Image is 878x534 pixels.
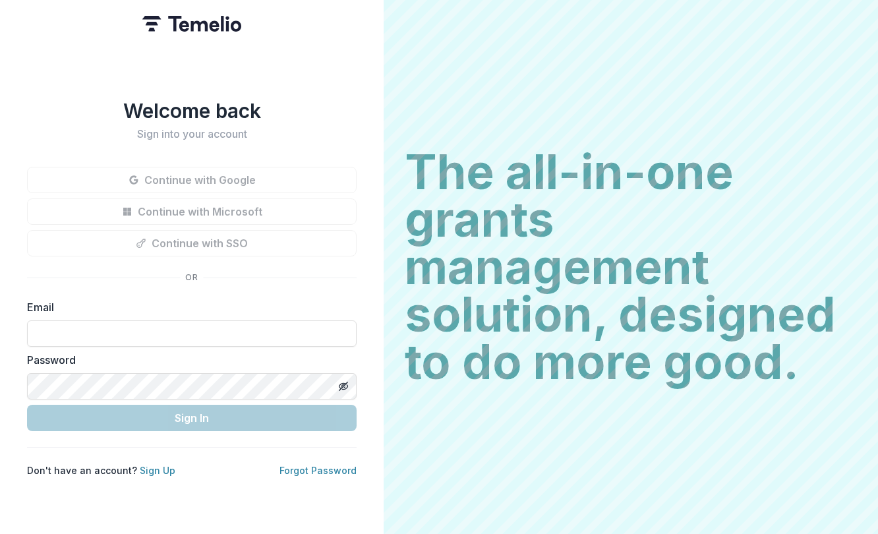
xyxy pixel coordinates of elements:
button: Continue with SSO [27,230,357,256]
button: Continue with Google [27,167,357,193]
label: Email [27,299,349,315]
label: Password [27,352,349,368]
button: Sign In [27,405,357,431]
a: Forgot Password [279,465,357,476]
p: Don't have an account? [27,463,175,477]
img: Temelio [142,16,241,32]
h2: Sign into your account [27,128,357,140]
h1: Welcome back [27,99,357,123]
button: Continue with Microsoft [27,198,357,225]
a: Sign Up [140,465,175,476]
button: Toggle password visibility [333,376,354,397]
